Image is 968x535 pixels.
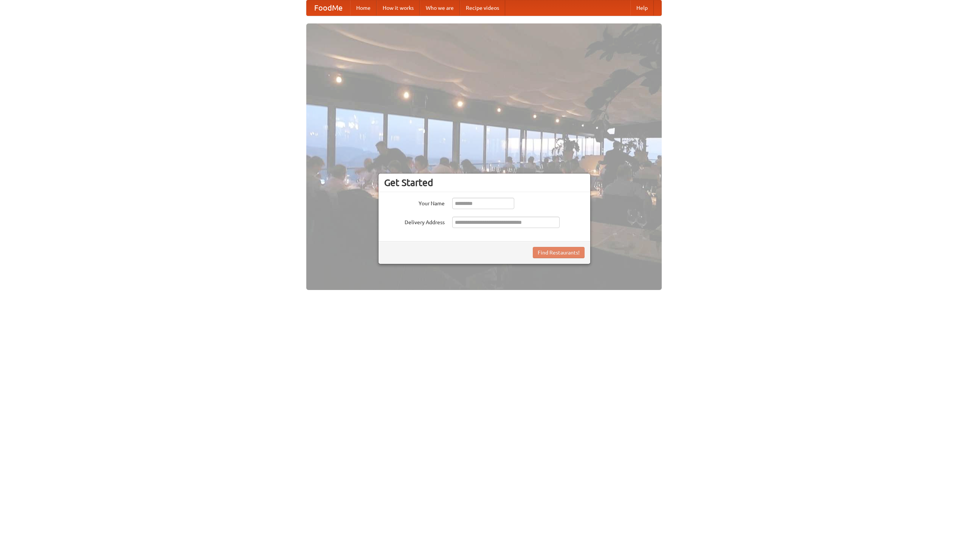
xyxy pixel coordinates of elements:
a: How it works [377,0,420,16]
label: Delivery Address [384,217,445,226]
a: FoodMe [307,0,350,16]
h3: Get Started [384,177,585,188]
a: Who we are [420,0,460,16]
a: Home [350,0,377,16]
label: Your Name [384,198,445,207]
a: Help [630,0,654,16]
button: Find Restaurants! [533,247,585,258]
a: Recipe videos [460,0,505,16]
